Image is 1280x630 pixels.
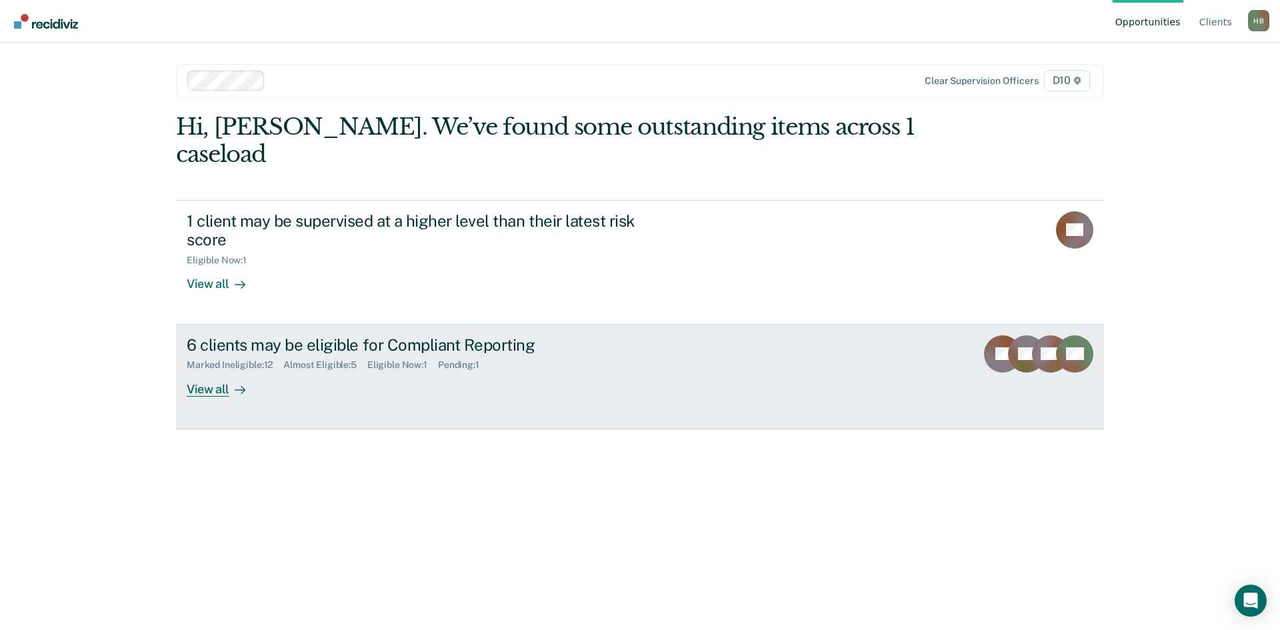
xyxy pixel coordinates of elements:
[187,266,261,292] div: View all
[14,14,78,29] img: Recidiviz
[283,359,367,371] div: Almost Eligible : 5
[176,113,919,168] div: Hi, [PERSON_NAME]. We’ve found some outstanding items across 1 caseload
[187,371,261,397] div: View all
[1235,585,1267,617] div: Open Intercom Messenger
[176,325,1104,429] a: 6 clients may be eligible for Compliant ReportingMarked Ineligible:12Almost Eligible:5Eligible No...
[187,211,655,250] div: 1 client may be supervised at a higher level than their latest risk score
[187,359,283,371] div: Marked Ineligible : 12
[925,75,1038,87] div: Clear supervision officers
[187,335,655,355] div: 6 clients may be eligible for Compliant Reporting
[176,200,1104,325] a: 1 client may be supervised at a higher level than their latest risk scoreEligible Now:1View all
[367,359,438,371] div: Eligible Now : 1
[1248,10,1269,31] button: Profile dropdown button
[187,255,257,266] div: Eligible Now : 1
[438,359,490,371] div: Pending : 1
[1044,70,1090,91] span: D10
[1248,10,1269,31] div: H B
